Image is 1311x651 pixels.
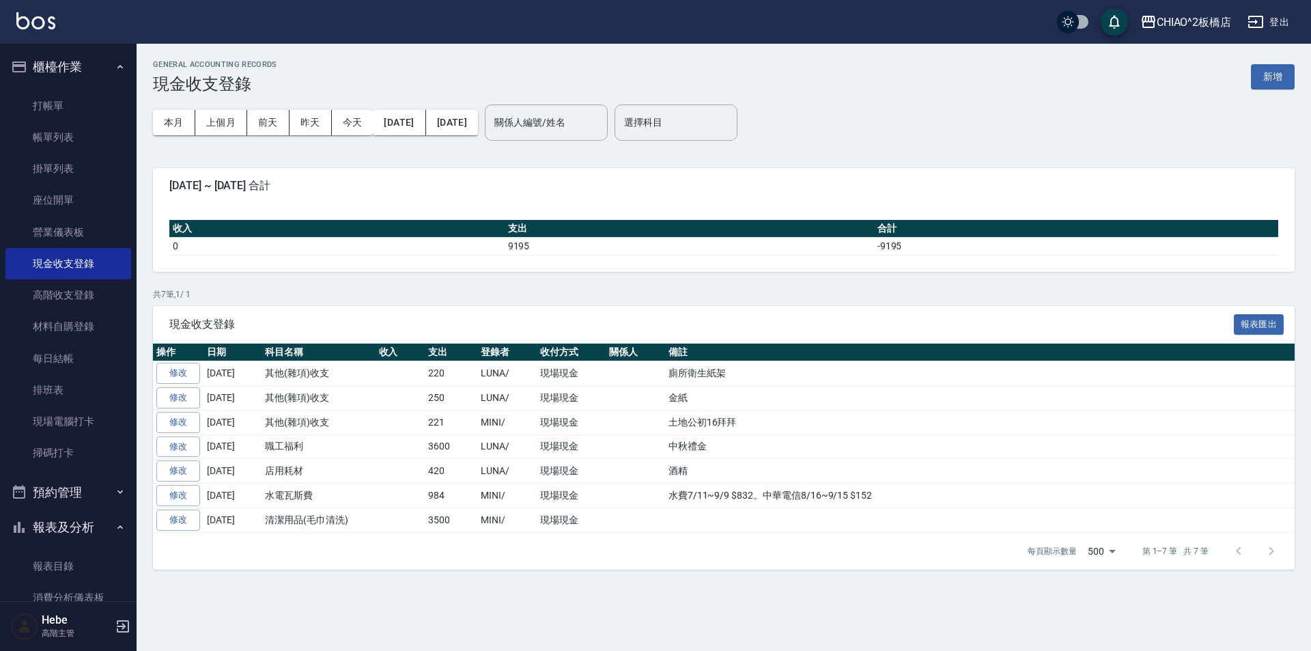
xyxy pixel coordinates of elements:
[153,60,277,69] h2: GENERAL ACCOUNTING RECORDS
[537,386,606,411] td: 現場現金
[5,510,131,545] button: 報表及分析
[1234,314,1284,335] button: 報表匯出
[874,220,1278,238] th: 合計
[1251,64,1295,89] button: 新增
[426,110,478,135] button: [DATE]
[665,459,1295,484] td: 酒精
[425,386,477,411] td: 250
[332,110,373,135] button: 今天
[153,288,1295,301] p: 共 7 筆, 1 / 1
[477,410,537,434] td: MINI/
[42,627,111,639] p: 高階主管
[425,344,477,361] th: 支出
[262,508,376,532] td: 清潔用品(毛巾清洗)
[1157,14,1232,31] div: CHIAO^2板橋店
[537,410,606,434] td: 現場現金
[156,510,200,531] a: 修改
[5,551,131,582] a: 報表目錄
[425,361,477,386] td: 220
[169,318,1234,331] span: 現金收支登錄
[1142,545,1209,557] p: 第 1–7 筆 共 7 筆
[156,437,200,458] a: 修改
[42,613,111,627] h5: Hebe
[195,110,247,135] button: 上個月
[169,237,505,255] td: 0
[203,484,262,508] td: [DATE]
[16,12,55,29] img: Logo
[262,361,376,386] td: 其他(雜項)收支
[425,484,477,508] td: 984
[1234,317,1284,330] a: 報表匯出
[477,361,537,386] td: LUNA/
[477,386,537,411] td: LUNA/
[477,459,537,484] td: LUNA/
[5,343,131,374] a: 每日結帳
[5,582,131,613] a: 消費分析儀表板
[153,110,195,135] button: 本月
[262,459,376,484] td: 店用耗材
[5,122,131,153] a: 帳單列表
[5,374,131,406] a: 排班表
[665,484,1295,508] td: 水費7/11~9/9 $832。中華電信8/16~9/15 $152
[203,434,262,459] td: [DATE]
[477,434,537,459] td: LUNA/
[477,344,537,361] th: 登錄者
[5,153,131,184] a: 掛單列表
[156,485,200,506] a: 修改
[665,344,1295,361] th: 備註
[156,460,200,482] a: 修改
[203,386,262,411] td: [DATE]
[153,74,277,94] h3: 現金收支登錄
[247,110,290,135] button: 前天
[156,412,200,433] a: 修改
[153,344,203,361] th: 操作
[156,387,200,408] a: 修改
[262,386,376,411] td: 其他(雜項)收支
[537,459,606,484] td: 現場現金
[203,410,262,434] td: [DATE]
[203,508,262,532] td: [DATE]
[1251,70,1295,83] a: 新增
[537,508,606,532] td: 現場現金
[665,434,1295,459] td: 中秋禮金
[1242,10,1295,35] button: 登出
[425,410,477,434] td: 221
[425,508,477,532] td: 3500
[1101,8,1128,36] button: save
[505,237,874,255] td: 9195
[203,361,262,386] td: [DATE]
[425,459,477,484] td: 420
[537,484,606,508] td: 現場現金
[5,437,131,469] a: 掃碼打卡
[290,110,332,135] button: 昨天
[606,344,665,361] th: 關係人
[5,49,131,85] button: 櫃檯作業
[477,484,537,508] td: MINI/
[665,410,1295,434] td: 土地公初16拜拜
[665,361,1295,386] td: 廁所衛生紙架
[5,90,131,122] a: 打帳單
[262,484,376,508] td: 水電瓦斯費
[5,217,131,248] a: 營業儀表板
[5,475,131,510] button: 預約管理
[874,237,1278,255] td: -9195
[5,406,131,437] a: 現場電腦打卡
[537,361,606,386] td: 現場現金
[376,344,425,361] th: 收入
[169,220,505,238] th: 收入
[505,220,874,238] th: 支出
[203,344,262,361] th: 日期
[156,363,200,384] a: 修改
[1082,533,1120,570] div: 500
[373,110,425,135] button: [DATE]
[425,434,477,459] td: 3600
[1028,545,1077,557] p: 每頁顯示數量
[262,410,376,434] td: 其他(雜項)收支
[262,434,376,459] td: 職工福利
[203,459,262,484] td: [DATE]
[477,508,537,532] td: MINI/
[537,434,606,459] td: 現場現金
[5,279,131,311] a: 高階收支登錄
[5,248,131,279] a: 現金收支登錄
[665,386,1295,411] td: 金紙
